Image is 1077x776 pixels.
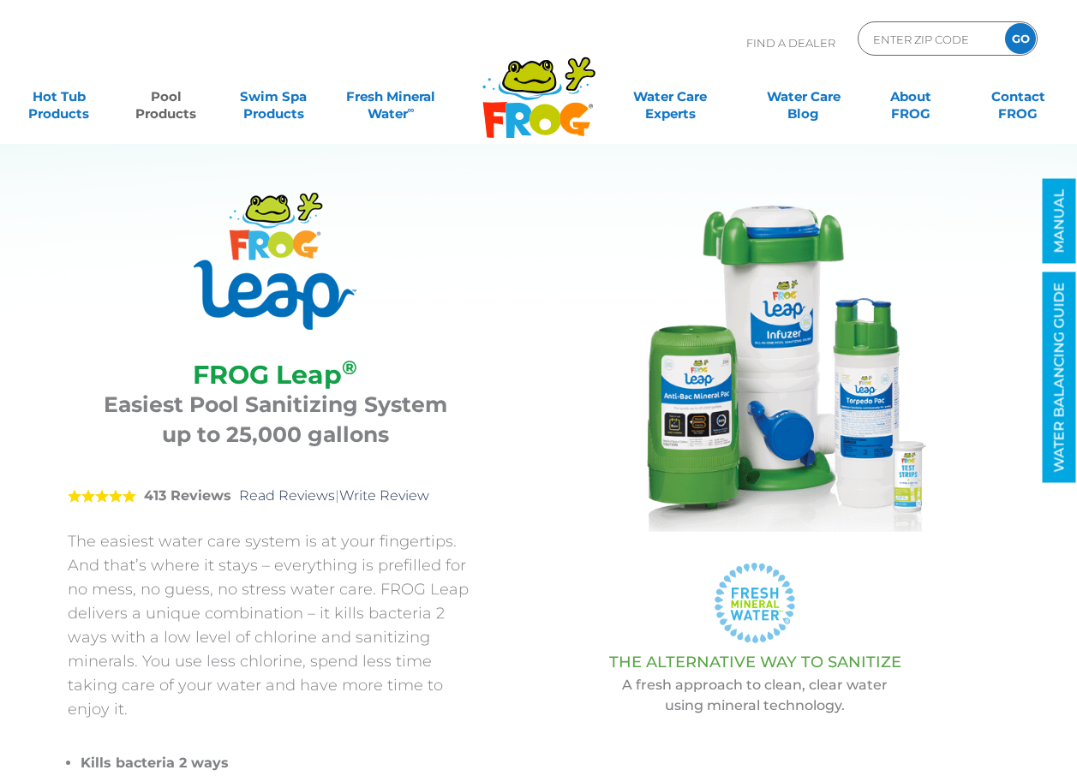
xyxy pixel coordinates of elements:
[1043,179,1076,264] a: MANUAL
[239,487,335,504] a: Read Reviews
[473,34,605,139] img: Frog Products Logo
[89,390,462,450] h3: Easiest Pool Sanitizing System up to 25,000 gallons
[124,80,207,114] a: PoolProducts
[977,80,1060,114] a: ContactFROG
[339,80,444,114] a: Fresh MineralWater∞
[408,104,415,116] sup: ∞
[602,80,738,114] a: Water CareExperts
[1005,23,1036,54] input: GO
[17,80,100,114] a: Hot TubProducts
[339,487,429,504] a: Write Review
[194,193,356,330] img: Product Logo
[231,80,314,114] a: Swim SpaProducts
[68,489,136,503] span: 5
[526,675,984,716] p: A fresh approach to clean, clear water using mineral technology.
[526,654,984,671] h3: THE ALTERNATIVE WAY TO SANITIZE
[869,80,952,114] a: AboutFROG
[89,360,462,390] h2: FROG Leap
[746,21,835,64] p: Find A Dealer
[68,463,483,529] div: |
[81,751,483,775] li: Kills bacteria 2 ways
[342,355,357,379] sup: ®
[144,487,231,504] strong: 413 Reviews
[68,529,483,721] p: The easiest water care system is at your fingertips. And that’s where it stays – everything is pr...
[1043,272,1076,483] a: WATER BALANCING GUIDE
[762,80,845,114] a: Water CareBlog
